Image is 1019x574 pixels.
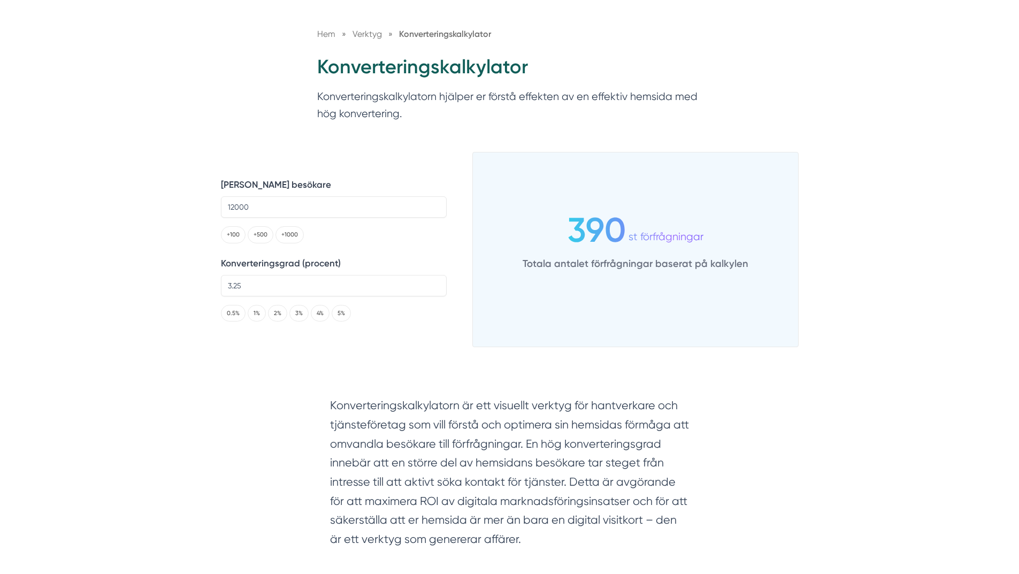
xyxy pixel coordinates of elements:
[317,29,335,39] a: Hem
[221,226,246,243] button: +100
[311,305,330,322] button: 4%
[221,256,447,271] label: Konverteringsgrad (procent)
[626,216,703,244] div: st förfrågningar
[317,54,702,89] h1: Konverteringskalkylator
[317,88,702,127] p: Konverteringskalkylatorn hjälper er förstå effekten av en effektiv hemsida med hög konvertering.
[523,252,748,272] p: Totala antalet förfrågningar baserat på kalkylen
[248,226,273,243] button: +500
[221,178,447,192] label: [PERSON_NAME] besökare
[248,305,266,322] button: 1%
[268,305,287,322] button: 2%
[317,27,702,41] nav: Breadcrumb
[221,305,246,322] button: 0.5%
[568,224,626,237] span: 390
[353,29,384,39] a: Verktyg
[353,29,382,39] span: Verktyg
[342,27,346,41] span: »
[388,27,393,41] span: »
[399,29,491,39] a: Konverteringskalkylator
[275,226,304,243] button: +1000
[330,396,689,554] section: Konverteringskalkylatorn är ett visuellt verktyg för hantverkare och tjänsteföretag som vill förs...
[332,305,351,322] button: 5%
[289,305,309,322] button: 3%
